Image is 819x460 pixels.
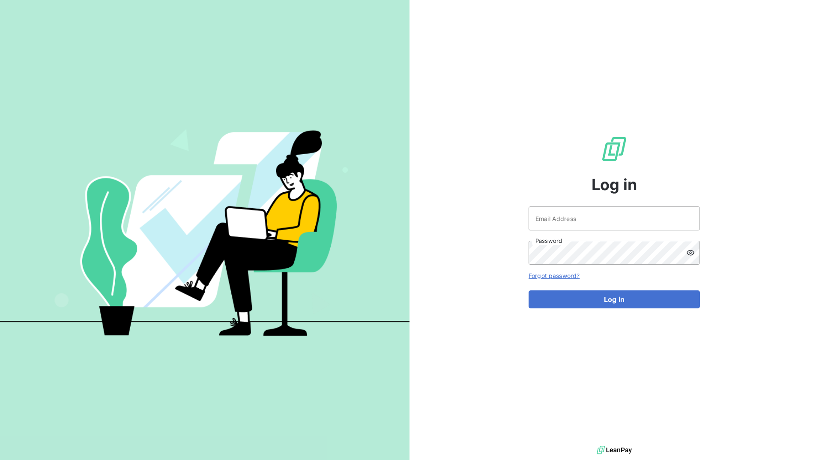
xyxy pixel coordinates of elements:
button: Log in [529,290,700,308]
img: logo [597,444,632,457]
span: Log in [592,173,637,196]
img: LeanPay Logo [601,135,628,163]
input: placeholder [529,206,700,230]
a: Forgot password? [529,272,580,279]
